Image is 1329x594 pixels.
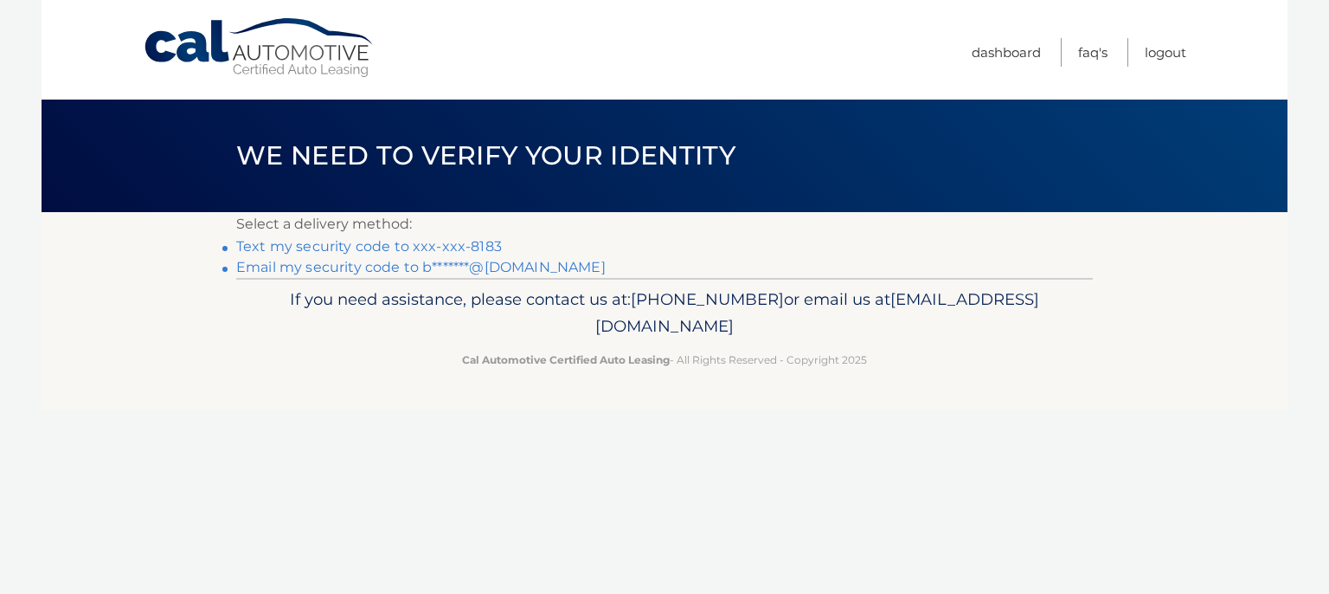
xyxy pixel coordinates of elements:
a: FAQ's [1078,38,1107,67]
p: - All Rights Reserved - Copyright 2025 [247,351,1082,369]
p: If you need assistance, please contact us at: or email us at [247,286,1082,341]
p: Select a delivery method: [236,212,1093,236]
span: We need to verify your identity [236,139,735,171]
a: Logout [1145,38,1186,67]
a: Email my security code to b*******@[DOMAIN_NAME] [236,259,606,275]
a: Dashboard [972,38,1041,67]
a: Cal Automotive [143,17,376,79]
a: Text my security code to xxx-xxx-8183 [236,238,502,255]
span: [PHONE_NUMBER] [631,289,784,309]
strong: Cal Automotive Certified Auto Leasing [462,353,670,366]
